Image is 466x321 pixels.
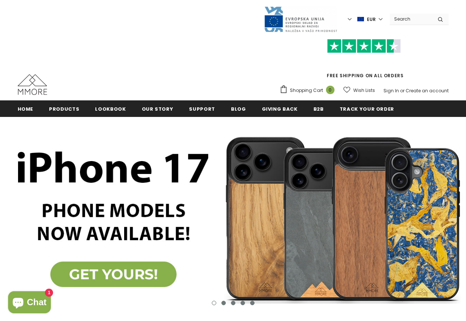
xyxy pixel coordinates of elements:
span: Home [18,106,34,113]
a: Shopping Cart 0 [280,85,338,96]
a: Giving back [262,100,298,117]
span: Lookbook [95,106,126,113]
a: Products [49,100,79,117]
input: Search Site [390,14,432,24]
inbox-online-store-chat: Shopify online store chat [6,291,53,315]
a: Sign In [383,88,399,94]
iframe: Customer reviews powered by Trustpilot [280,53,449,72]
a: Our Story [142,100,174,117]
a: Blog [231,100,246,117]
a: Track your order [340,100,394,117]
span: or [400,88,404,94]
a: Home [18,100,34,117]
img: Trust Pilot Stars [327,39,401,53]
span: 0 [326,86,334,94]
a: support [189,100,215,117]
button: 1 [212,301,216,305]
a: Create an account [406,88,449,94]
button: 4 [241,301,245,305]
img: Javni Razpis [264,6,337,33]
span: Wish Lists [353,87,375,94]
span: B2B [313,106,324,113]
span: Blog [231,106,246,113]
span: Track your order [340,106,394,113]
span: Shopping Cart [290,87,323,94]
button: 2 [221,301,226,305]
span: support [189,106,215,113]
a: Javni Razpis [264,16,337,22]
span: FREE SHIPPING ON ALL ORDERS [280,42,449,79]
span: Giving back [262,106,298,113]
button: 3 [231,301,235,305]
span: EUR [367,16,376,23]
span: Products [49,106,79,113]
a: B2B [313,100,324,117]
button: 5 [250,301,255,305]
span: Our Story [142,106,174,113]
a: Lookbook [95,100,126,117]
a: Wish Lists [343,84,375,97]
img: MMORE Cases [18,74,47,95]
